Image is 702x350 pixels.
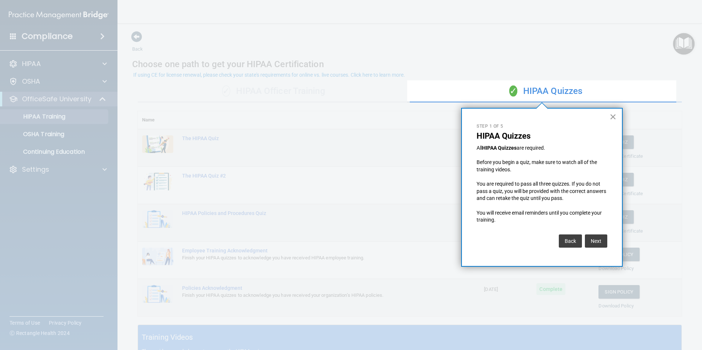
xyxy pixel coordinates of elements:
[509,85,517,96] span: ✓
[477,131,607,141] p: HIPAA Quizzes
[482,145,517,151] strong: HIPAA Quizzes
[517,145,545,151] span: are required.
[477,181,607,202] p: You are required to pass all three quizzes. If you do not pass a quiz, you will be provided with ...
[609,111,616,123] button: Close
[477,159,607,173] p: Before you begin a quiz, make sure to watch all of the training videos.
[585,234,607,248] button: Next
[559,234,582,248] button: Back
[477,145,482,151] span: All
[477,209,607,224] p: You will receive email reminders until you complete your training.
[410,80,682,102] div: HIPAA Quizzes
[477,123,607,130] p: Step 1 of 5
